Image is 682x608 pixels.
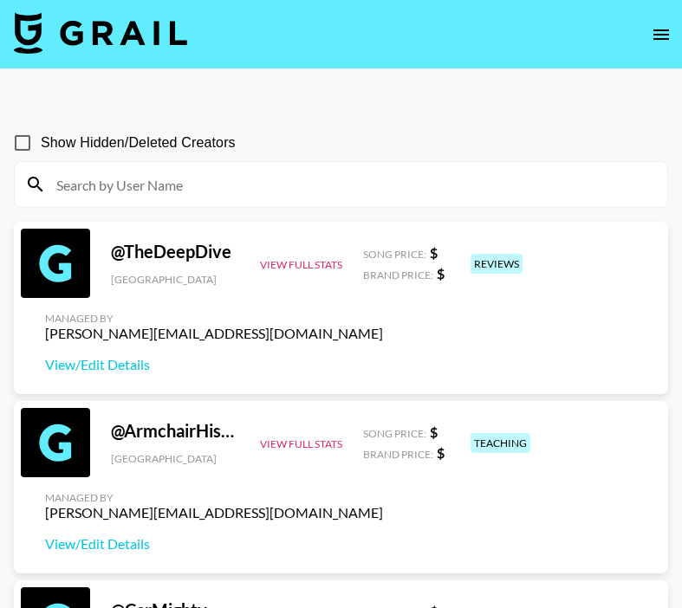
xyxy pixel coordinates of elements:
div: Managed By [45,312,383,325]
a: View/Edit Details [45,356,383,373]
strong: $ [437,265,445,281]
strong: $ [430,424,438,440]
strong: $ [437,444,445,461]
span: Brand Price: [363,268,433,281]
input: Search by User Name [46,171,657,198]
div: [GEOGRAPHIC_DATA] [111,452,239,465]
a: View/Edit Details [45,535,383,553]
button: View Full Stats [260,437,342,450]
div: reviews [471,254,523,274]
div: @ TheDeepDive [111,241,239,262]
div: [GEOGRAPHIC_DATA] [111,273,239,286]
strong: $ [430,244,438,261]
span: Song Price: [363,248,426,261]
span: Song Price: [363,427,426,440]
div: [PERSON_NAME][EMAIL_ADDRESS][DOMAIN_NAME] [45,504,383,521]
div: [PERSON_NAME][EMAIL_ADDRESS][DOMAIN_NAME] [45,325,383,342]
span: Show Hidden/Deleted Creators [41,133,236,153]
button: open drawer [644,17,679,52]
div: @ ArmchairHistorian [111,420,239,442]
img: Grail Talent [14,12,187,54]
span: Brand Price: [363,448,433,461]
div: teaching [471,433,530,453]
button: View Full Stats [260,258,342,271]
div: Managed By [45,491,383,504]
